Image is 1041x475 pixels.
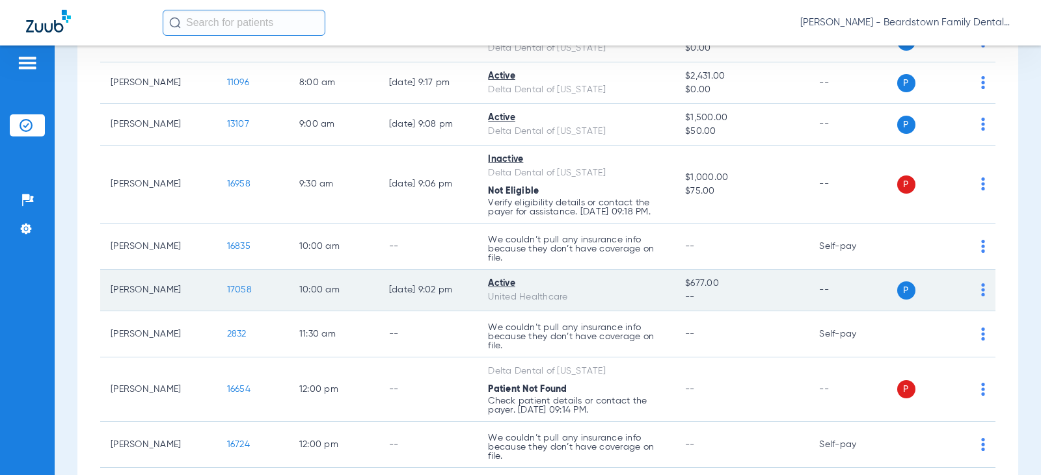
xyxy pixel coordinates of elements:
[379,62,478,104] td: [DATE] 9:17 PM
[289,224,379,270] td: 10:00 AM
[685,83,798,97] span: $0.00
[379,357,478,422] td: --
[897,281,915,300] span: P
[809,422,897,468] td: Self-pay
[800,16,1015,29] span: [PERSON_NAME] - Beardstown Family Dental
[809,104,897,146] td: --
[26,10,71,32] img: Zuub Logo
[289,270,379,311] td: 10:00 AM
[379,104,478,146] td: [DATE] 9:08 PM
[685,329,695,339] span: --
[100,224,217,270] td: [PERSON_NAME]
[163,10,325,36] input: Search for patients
[809,224,897,270] td: Self-pay
[488,186,539,196] span: Not Eligible
[981,240,985,253] img: group-dot-blue.svg
[685,125,798,138] span: $50.00
[488,396,664,415] p: Check patient details or contact the payer. [DATE] 09:14 PM.
[227,385,250,394] span: 16654
[897,74,915,92] span: P
[981,118,985,131] img: group-dot-blue.svg
[685,242,695,251] span: --
[981,283,985,296] img: group-dot-blue.svg
[379,270,478,311] td: [DATE] 9:02 PM
[897,175,915,194] span: P
[981,76,985,89] img: group-dot-blue.svg
[17,55,38,71] img: hamburger-icon
[488,166,664,180] div: Delta Dental of [US_STATE]
[685,42,798,55] span: $0.00
[809,62,897,104] td: --
[100,270,217,311] td: [PERSON_NAME]
[289,357,379,422] td: 12:00 PM
[897,116,915,134] span: P
[488,153,664,166] div: Inactive
[981,438,985,451] img: group-dot-blue.svg
[897,380,915,398] span: P
[809,311,897,357] td: Self-pay
[685,70,798,83] span: $2,431.00
[100,422,217,468] td: [PERSON_NAME]
[685,385,695,394] span: --
[981,177,985,190] img: group-dot-blue.svg
[379,311,478,357] td: --
[289,62,379,104] td: 8:00 AM
[981,383,985,396] img: group-dot-blue.svg
[488,83,664,97] div: Delta Dental of [US_STATE]
[488,42,664,55] div: Delta Dental of [US_STATE]
[685,440,695,449] span: --
[100,311,217,357] td: [PERSON_NAME]
[289,146,379,224] td: 9:30 AM
[488,385,567,394] span: Patient Not Found
[379,224,478,270] td: --
[488,277,664,290] div: Active
[289,104,379,146] td: 9:00 AM
[488,70,664,83] div: Active
[227,120,249,129] span: 13107
[227,78,249,87] span: 11096
[809,146,897,224] td: --
[685,171,798,185] span: $1,000.00
[488,198,664,216] p: Verify eligibility details or contact the payer for assistance. [DATE] 09:18 PM.
[809,270,897,311] td: --
[488,365,664,378] div: Delta Dental of [US_STATE]
[289,311,379,357] td: 11:30 AM
[809,357,897,422] td: --
[981,327,985,340] img: group-dot-blue.svg
[488,235,664,263] p: We couldn’t pull any insurance info because they don’t have coverage on file.
[488,290,664,304] div: United Healthcare
[100,104,217,146] td: [PERSON_NAME]
[169,17,181,29] img: Search Icon
[227,179,250,188] span: 16958
[488,323,664,350] p: We couldn’t pull any insurance info because they don’t have coverage on file.
[227,285,252,294] span: 17058
[100,62,217,104] td: [PERSON_NAME]
[100,357,217,422] td: [PERSON_NAME]
[379,146,478,224] td: [DATE] 9:06 PM
[227,242,250,251] span: 16835
[289,422,379,468] td: 12:00 PM
[227,329,247,339] span: 2832
[685,185,798,198] span: $75.00
[100,146,217,224] td: [PERSON_NAME]
[379,422,478,468] td: --
[227,440,250,449] span: 16724
[685,277,798,290] span: $677.00
[488,433,664,461] p: We couldn’t pull any insurance info because they don’t have coverage on file.
[488,125,664,138] div: Delta Dental of [US_STATE]
[685,290,798,304] span: --
[685,111,798,125] span: $1,500.00
[488,111,664,125] div: Active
